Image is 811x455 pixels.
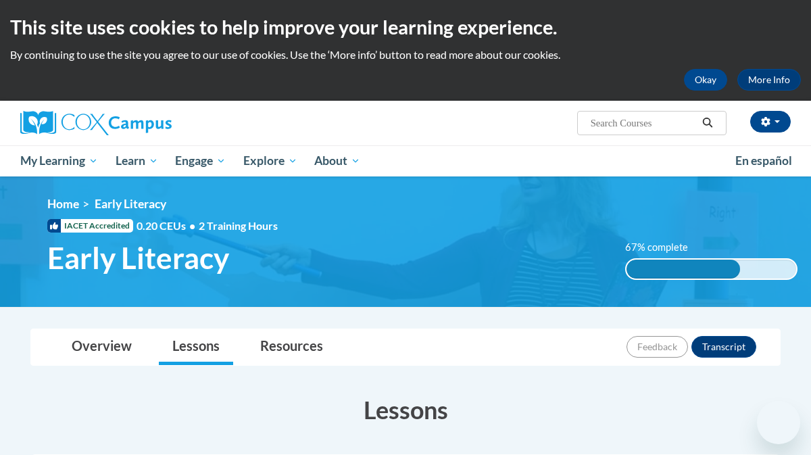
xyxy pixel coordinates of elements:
[47,197,79,211] a: Home
[10,47,801,62] p: By continuing to use the site you agree to our use of cookies. Use the ‘More info’ button to read...
[95,197,166,211] span: Early Literacy
[10,14,801,41] h2: This site uses cookies to help improve your learning experience.
[175,153,226,169] span: Engage
[159,329,233,365] a: Lessons
[30,393,781,427] h3: Lessons
[737,69,801,91] a: More Info
[107,145,167,176] a: Learn
[625,240,703,255] label: 67% complete
[116,153,158,169] span: Learn
[757,401,800,444] iframe: Button to launch messaging window
[166,145,235,176] a: Engage
[735,153,792,168] span: En español
[626,336,688,358] button: Feedback
[20,153,98,169] span: My Learning
[727,147,801,175] a: En español
[684,69,727,91] button: Okay
[58,329,145,365] a: Overview
[626,260,740,279] div: 67% complete
[750,111,791,133] button: Account Settings
[137,218,199,233] span: 0.20 CEUs
[199,219,278,232] span: 2 Training Hours
[189,219,195,232] span: •
[314,153,360,169] span: About
[47,240,229,276] span: Early Literacy
[235,145,306,176] a: Explore
[306,145,370,176] a: About
[47,219,133,233] span: IACET Accredited
[20,111,264,135] a: Cox Campus
[589,115,697,131] input: Search Courses
[691,336,756,358] button: Transcript
[20,111,172,135] img: Cox Campus
[243,153,297,169] span: Explore
[697,115,718,131] button: Search
[10,145,801,176] div: Main menu
[11,145,107,176] a: My Learning
[247,329,337,365] a: Resources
